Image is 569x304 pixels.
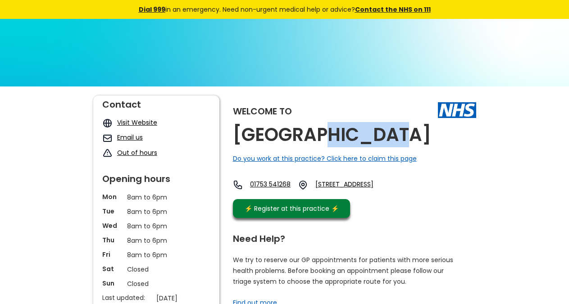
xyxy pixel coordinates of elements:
p: Wed [102,221,123,230]
img: practice location icon [298,180,308,190]
a: Visit Website [117,118,157,127]
a: Do you work at this practice? Click here to claim this page [233,154,417,163]
div: in an emergency. Need non-urgent medical help or advice? [77,5,492,14]
a: ⚡️ Register at this practice ⚡️ [233,199,350,218]
div: Contact [102,95,210,109]
p: 8am to 6pm [127,236,186,245]
a: Email us [117,133,143,142]
img: telephone icon [233,180,243,190]
div: Welcome to [233,107,292,116]
div: Opening hours [102,170,210,183]
a: Contact the NHS on 111 [355,5,431,14]
p: 8am to 6pm [127,207,186,217]
p: Sun [102,279,123,288]
h2: [GEOGRAPHIC_DATA] [233,125,431,145]
p: Closed [127,279,186,289]
img: The NHS logo [438,102,476,118]
p: Sat [102,264,123,273]
a: 01753 541268 [250,180,291,190]
p: Thu [102,236,123,245]
a: [STREET_ADDRESS] [315,180,396,190]
img: exclamation icon [102,148,113,159]
p: We try to reserve our GP appointments for patients with more serious health problems. Before book... [233,254,454,287]
p: 8am to 6pm [127,221,186,231]
div: ⚡️ Register at this practice ⚡️ [240,204,344,213]
a: Dial 999 [139,5,165,14]
img: globe icon [102,118,113,128]
p: Fri [102,250,123,259]
p: [DATE] [156,293,215,303]
p: Last updated: [102,293,152,302]
p: Mon [102,192,123,201]
div: Need Help? [233,230,467,243]
a: Out of hours [117,148,157,157]
p: Tue [102,207,123,216]
p: Closed [127,264,186,274]
img: mail icon [102,133,113,143]
p: 8am to 6pm [127,250,186,260]
p: 8am to 6pm [127,192,186,202]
